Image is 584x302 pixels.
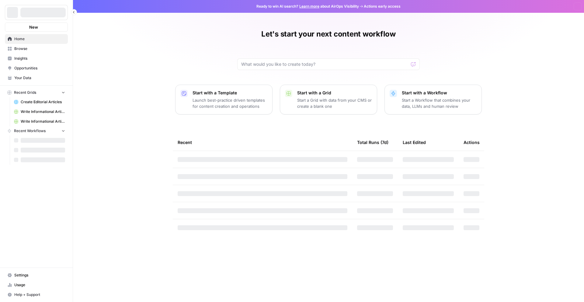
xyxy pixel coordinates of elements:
p: Start a Workflow that combines your data, LLMs and human review [402,97,477,109]
input: What would you like to create today? [241,61,408,67]
p: Start with a Grid [297,90,372,96]
span: Home [14,36,65,42]
button: Help + Support [5,290,68,300]
button: Start with a GridStart a Grid with data from your CMS or create a blank one [280,85,377,114]
a: Settings [5,270,68,280]
span: Browse [14,46,65,51]
div: Actions [464,134,480,151]
a: Usage [5,280,68,290]
span: Actions early access [364,4,401,9]
span: Settings [14,272,65,278]
a: Create Editorial Articles [11,97,68,107]
a: Your Data [5,73,68,83]
span: Write Informational Article (2) [21,109,65,114]
button: New [5,23,68,32]
button: Recent Workflows [5,126,68,135]
span: Opportunities [14,65,65,71]
p: Start with a Template [193,90,267,96]
span: Help + Support [14,292,65,297]
p: Start with a Workflow [402,90,477,96]
span: Usage [14,282,65,288]
button: Start with a WorkflowStart a Workflow that combines your data, LLMs and human review [384,85,482,114]
span: Recent Grids [14,90,36,95]
div: Last Edited [403,134,426,151]
span: Create Editorial Articles [21,99,65,105]
a: Insights [5,54,68,63]
a: Write Informational Article (1) [11,117,68,126]
button: Recent Grids [5,88,68,97]
span: Your Data [14,75,65,81]
div: Recent [178,134,347,151]
span: Insights [14,56,65,61]
span: Write Informational Article (1) [21,119,65,124]
div: Total Runs (7d) [357,134,388,151]
span: New [29,24,38,30]
span: Recent Workflows [14,128,46,134]
p: Launch best-practice driven templates for content creation and operations [193,97,267,109]
a: Opportunities [5,63,68,73]
a: Write Informational Article (2) [11,107,68,117]
a: Browse [5,44,68,54]
button: Start with a TemplateLaunch best-practice driven templates for content creation and operations [175,85,273,114]
a: Home [5,34,68,44]
span: Ready to win AI search? about AirOps Visibility [256,4,359,9]
a: Learn more [299,4,319,9]
h1: Let's start your next content workflow [261,29,396,39]
p: Start a Grid with data from your CMS or create a blank one [297,97,372,109]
